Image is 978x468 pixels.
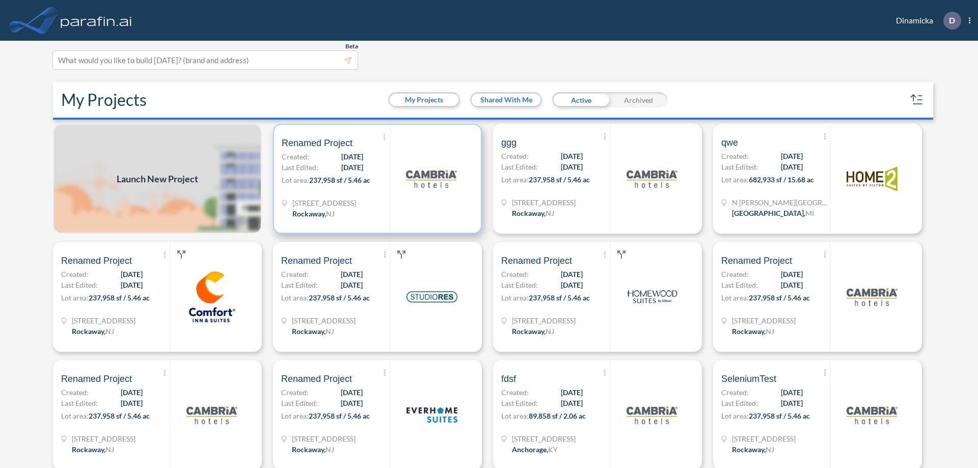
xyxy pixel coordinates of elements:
div: Rockaway, NJ [512,326,554,337]
span: 237,958 sf / 5.46 ac [309,176,370,184]
img: logo [406,153,457,204]
span: 237,958 sf / 5.46 ac [749,411,810,420]
span: Lot area: [501,175,529,184]
span: [DATE] [561,280,583,290]
span: 237,958 sf / 5.46 ac [309,411,370,420]
span: Rockaway , [72,327,105,336]
span: Last Edited: [501,161,538,172]
div: Rockaway, NJ [292,326,334,337]
span: Created: [721,387,749,398]
span: Last Edited: [721,398,758,408]
span: NJ [325,327,334,336]
span: NJ [105,445,114,454]
span: 321 Mt Hope Ave [292,433,356,444]
img: logo [59,10,134,31]
span: Renamed Project [61,255,132,267]
span: 321 Mt Hope Ave [72,433,135,444]
img: logo [847,390,898,441]
div: Rockaway, NJ [292,208,335,219]
span: [DATE] [561,151,583,161]
span: [DATE] [341,269,363,280]
div: Dinamicka [881,12,970,30]
span: 321 Mt Hope Ave [512,197,576,208]
img: logo [847,271,898,322]
span: Beta [345,42,358,50]
div: Rockaway, NJ [72,444,114,455]
span: Launch New Project [117,172,198,186]
span: [DATE] [781,151,803,161]
span: Created: [501,151,529,161]
span: Lot area: [61,293,89,302]
span: [DATE] [121,280,143,290]
span: Last Edited: [282,162,318,173]
span: SeleniumTest [721,373,776,385]
span: 321 Mt Hope Ave [292,198,356,208]
div: Archived [610,92,667,107]
div: Rockaway, NJ [72,326,114,337]
span: NJ [766,327,774,336]
span: Rockaway , [512,327,546,336]
span: Renamed Project [61,373,132,385]
span: Renamed Project [281,373,352,385]
span: Created: [721,151,749,161]
span: [GEOGRAPHIC_DATA] , [732,209,805,217]
span: Lot area: [281,293,309,302]
span: [DATE] [121,387,143,398]
span: 237,958 sf / 5.46 ac [749,293,810,302]
span: [DATE] [561,269,583,280]
span: Lot area: [501,293,529,302]
span: Created: [281,387,309,398]
span: Lot area: [282,176,309,184]
span: Anchorage , [512,445,548,454]
span: 237,958 sf / 5.46 ac [529,293,590,302]
span: [DATE] [341,151,363,162]
span: [DATE] [781,269,803,280]
span: Created: [61,269,89,280]
span: Lot area: [501,411,529,420]
span: [DATE] [561,161,583,172]
span: Rockaway , [292,445,325,454]
span: Lot area: [721,175,749,184]
div: Rockaway, NJ [292,444,334,455]
span: [DATE] [781,280,803,290]
span: 237,958 sf / 5.46 ac [309,293,370,302]
span: Created: [501,387,529,398]
span: Rockaway , [72,445,105,454]
span: Created: [61,387,89,398]
span: 237,958 sf / 5.46 ac [89,411,150,420]
span: NJ [546,327,554,336]
span: Last Edited: [281,280,318,290]
span: Last Edited: [281,398,318,408]
span: 321 Mt Hope Ave [72,315,135,326]
span: Lot area: [61,411,89,420]
span: Rockaway , [732,445,766,454]
div: Active [552,92,610,107]
span: Created: [281,269,309,280]
span: [DATE] [341,162,363,173]
h2: My Projects [61,90,147,109]
img: logo [186,271,237,322]
span: [DATE] [781,387,803,398]
span: MI [805,209,814,217]
span: Renamed Project [282,137,352,149]
span: 321 Mt Hope Ave [512,315,576,326]
img: logo [627,271,677,322]
span: NJ [326,209,335,218]
span: 237,958 sf / 5.46 ac [89,293,150,302]
img: logo [627,153,677,204]
img: add [53,124,262,234]
span: [DATE] [781,398,803,408]
div: Rockaway, NJ [512,208,554,218]
img: logo [406,271,457,322]
div: Rockaway, NJ [732,326,774,337]
span: 237,958 sf / 5.46 ac [529,175,590,184]
img: logo [627,390,677,441]
span: NJ [325,445,334,454]
div: Grand Rapids, MI [732,208,814,218]
div: Anchorage, KY [512,444,558,455]
img: logo [186,390,237,441]
span: N Wyndham Hill Dr NE [732,197,829,208]
span: NJ [766,445,774,454]
span: Last Edited: [61,280,98,290]
span: Renamed Project [721,255,792,267]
